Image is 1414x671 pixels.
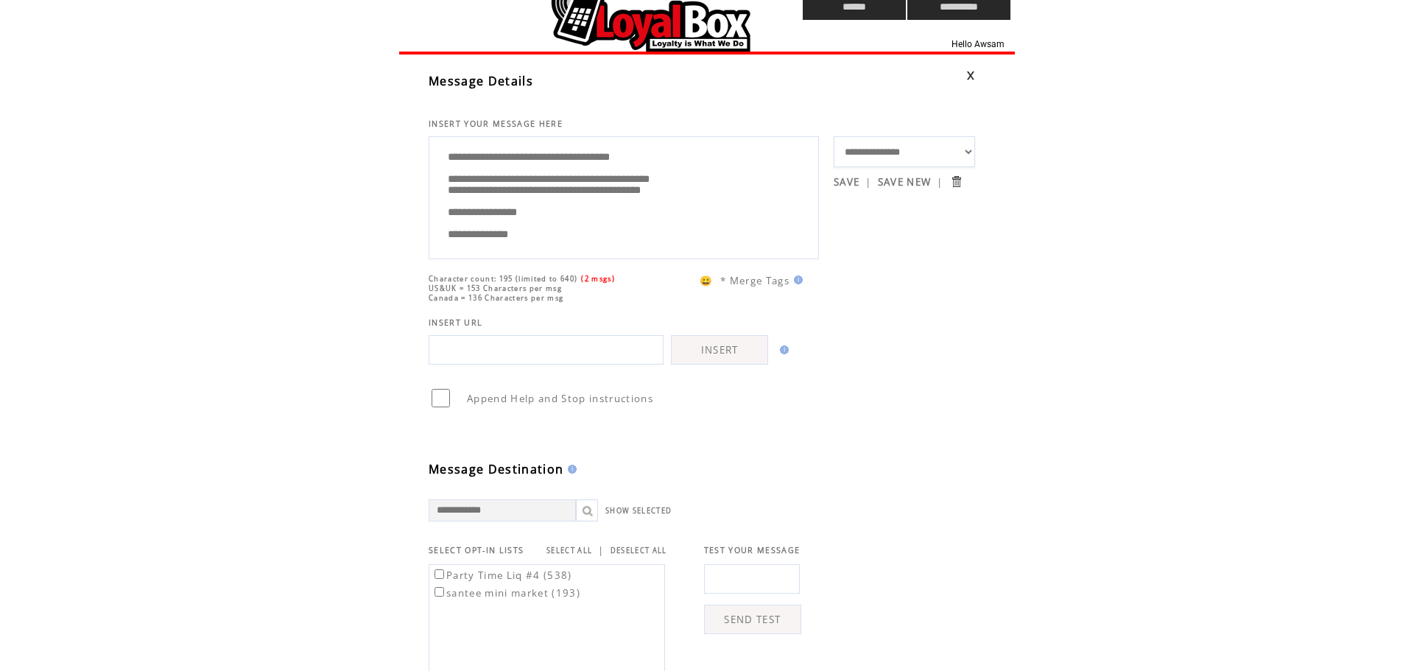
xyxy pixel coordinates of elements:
a: SHOW SELECTED [605,506,672,516]
span: Canada = 136 Characters per msg [429,293,563,303]
span: SELECT OPT-IN LISTS [429,545,524,555]
span: INSERT URL [429,317,482,328]
input: santee mini market (193) [435,587,444,597]
span: US&UK = 153 Characters per msg [429,284,562,293]
a: SELECT ALL [546,546,592,555]
span: Append Help and Stop instructions [467,392,653,405]
img: help.gif [775,345,789,354]
span: Character count: 195 (limited to 640) [429,274,577,284]
span: | [937,175,943,189]
img: help.gif [563,465,577,474]
span: (2 msgs) [581,274,615,284]
input: Submit [949,175,963,189]
span: Message Details [429,73,533,89]
span: | [598,544,604,557]
span: 😀 [700,274,713,287]
a: INSERT [671,335,768,365]
span: * Merge Tags [720,274,789,287]
span: | [865,175,871,189]
a: DESELECT ALL [611,546,667,555]
a: SEND TEST [704,605,801,634]
input: Party Time Liq #4 (538) [435,569,444,579]
label: Party Time Liq #4 (538) [432,569,572,582]
span: TEST YOUR MESSAGE [704,545,801,555]
label: santee mini market (193) [432,586,580,600]
a: SAVE NEW [878,175,932,189]
span: Hello Awsam [952,39,1005,49]
span: INSERT YOUR MESSAGE HERE [429,119,563,129]
img: help.gif [789,275,803,284]
span: Message Destination [429,461,563,477]
a: SAVE [834,175,859,189]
